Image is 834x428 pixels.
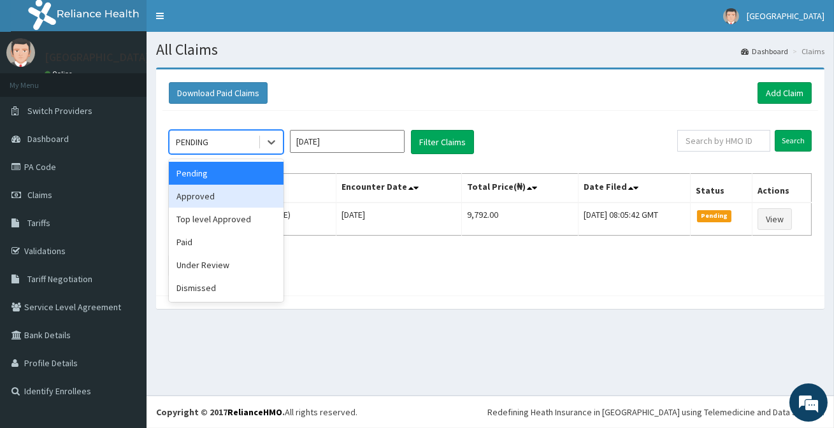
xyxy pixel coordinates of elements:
[758,82,812,104] a: Add Claim
[461,203,578,236] td: 9,792.00
[411,130,474,154] button: Filter Claims
[697,210,732,222] span: Pending
[578,174,690,203] th: Date Filed
[741,46,788,57] a: Dashboard
[336,203,461,236] td: [DATE]
[169,185,284,208] div: Approved
[27,189,52,201] span: Claims
[45,52,150,63] p: [GEOGRAPHIC_DATA]
[461,174,578,203] th: Total Price(₦)
[789,46,824,57] li: Claims
[169,276,284,299] div: Dismissed
[336,174,461,203] th: Encounter Date
[227,406,282,418] a: RelianceHMO
[578,203,690,236] td: [DATE] 08:05:42 GMT
[6,289,243,334] textarea: Type your message and hit 'Enter'
[209,6,240,37] div: Minimize live chat window
[169,162,284,185] div: Pending
[690,174,752,203] th: Status
[290,130,405,153] input: Select Month and Year
[775,130,812,152] input: Search
[176,136,208,148] div: PENDING
[752,174,811,203] th: Actions
[156,406,285,418] strong: Copyright © 2017 .
[487,406,824,418] div: Redefining Heath Insurance in [GEOGRAPHIC_DATA] using Telemedicine and Data Science!
[45,69,75,78] a: Online
[169,253,284,276] div: Under Review
[169,82,268,104] button: Download Paid Claims
[169,231,284,253] div: Paid
[27,105,92,117] span: Switch Providers
[6,38,35,67] img: User Image
[66,71,214,88] div: Chat with us now
[147,396,834,428] footer: All rights reserved.
[758,208,792,230] a: View
[169,208,284,231] div: Top level Approved
[723,8,739,24] img: User Image
[747,10,824,22] span: [GEOGRAPHIC_DATA]
[74,131,176,260] span: We're online!
[27,133,69,145] span: Dashboard
[156,41,824,58] h1: All Claims
[27,273,92,285] span: Tariff Negotiation
[24,64,52,96] img: d_794563401_company_1708531726252_794563401
[27,217,50,229] span: Tariffs
[677,130,770,152] input: Search by HMO ID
